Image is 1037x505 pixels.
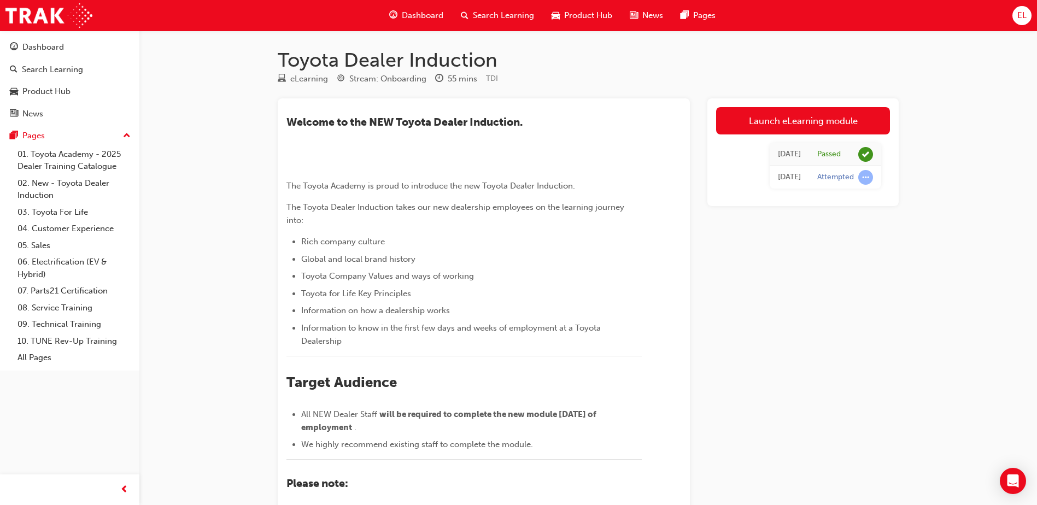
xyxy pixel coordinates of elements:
span: Information to know in the first few days and weeks of employment at a Toyota Dealership [301,323,603,346]
span: ​Welcome to the NEW Toyota Dealer Induction. [286,116,523,128]
a: All Pages [13,349,135,366]
a: 06. Electrification (EV & Hybrid) [13,254,135,283]
div: Passed [817,149,841,160]
span: Dashboard [402,9,443,22]
div: Stream [337,72,426,86]
div: Stream: Onboarding [349,73,426,85]
div: eLearning [290,73,328,85]
span: Toyota Company Values and ways of working [301,271,474,281]
button: DashboardSearch LearningProduct HubNews [4,35,135,126]
a: Product Hub [4,81,135,102]
span: prev-icon [120,483,128,497]
a: 08. Service Training [13,300,135,316]
div: Attempted [817,172,854,183]
div: News [22,108,43,120]
span: EL [1017,9,1027,22]
img: Trak [5,3,92,28]
span: Learning resource code [486,74,498,83]
a: 03. Toyota For Life [13,204,135,221]
div: Open Intercom Messenger [1000,468,1026,494]
span: guage-icon [389,9,397,22]
span: Rich company culture [301,237,385,246]
span: We highly recommend existing staff to complete the module. [301,439,533,449]
div: Type [278,72,328,86]
span: clock-icon [435,74,443,84]
a: 02. New - Toyota Dealer Induction [13,175,135,204]
a: guage-iconDashboard [380,4,452,27]
button: Pages [4,126,135,146]
h1: Toyota Dealer Induction [278,48,899,72]
span: guage-icon [10,43,18,52]
span: Please note: [286,477,348,490]
a: 07. Parts21 Certification [13,283,135,300]
span: Toyota for Life Key Principles [301,289,411,298]
span: pages-icon [681,9,689,22]
a: pages-iconPages [672,4,724,27]
a: search-iconSearch Learning [452,4,543,27]
span: up-icon [123,129,131,143]
span: search-icon [461,9,468,22]
span: pages-icon [10,131,18,141]
a: 01. Toyota Academy - 2025 Dealer Training Catalogue [13,146,135,175]
span: learningRecordVerb_ATTEMPT-icon [858,170,873,185]
span: news-icon [10,109,18,119]
div: 55 mins [448,73,477,85]
a: car-iconProduct Hub [543,4,621,27]
span: . [354,422,356,432]
span: search-icon [10,65,17,75]
span: All NEW Dealer Staff [301,409,377,419]
span: target-icon [337,74,345,84]
span: car-icon [10,87,18,97]
a: Search Learning [4,60,135,80]
span: news-icon [630,9,638,22]
span: Pages [693,9,716,22]
a: News [4,104,135,124]
a: Dashboard [4,37,135,57]
span: The Toyota Dealer Induction takes our new dealership employees on the learning journey into: [286,202,626,225]
div: Product Hub [22,85,71,98]
span: learningRecordVerb_PASS-icon [858,147,873,162]
span: car-icon [552,9,560,22]
span: News [642,9,663,22]
div: Dashboard [22,41,64,54]
a: Launch eLearning module [716,107,890,134]
a: 05. Sales [13,237,135,254]
a: 10. TUNE Rev-Up Training [13,333,135,350]
a: news-iconNews [621,4,672,27]
span: The Toyota Academy is proud to introduce the new Toyota Dealer Induction. [286,181,575,191]
div: Duration [435,72,477,86]
span: learningResourceType_ELEARNING-icon [278,74,286,84]
span: Product Hub [564,9,612,22]
span: Search Learning [473,9,534,22]
div: Thu Aug 21 2025 10:52:19 GMT+1000 (Australian Eastern Standard Time) [778,148,801,161]
div: Thu Aug 21 2025 09:14:22 GMT+1000 (Australian Eastern Standard Time) [778,171,801,184]
button: EL [1012,6,1032,25]
span: Target Audience [286,374,397,391]
span: Information on how a dealership works [301,306,450,315]
span: Global and local brand history [301,254,415,264]
a: 09. Technical Training [13,316,135,333]
div: Search Learning [22,63,83,76]
a: 04. Customer Experience [13,220,135,237]
span: will be required to complete the new module [DATE] of employment [301,409,598,432]
div: Pages [22,130,45,142]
